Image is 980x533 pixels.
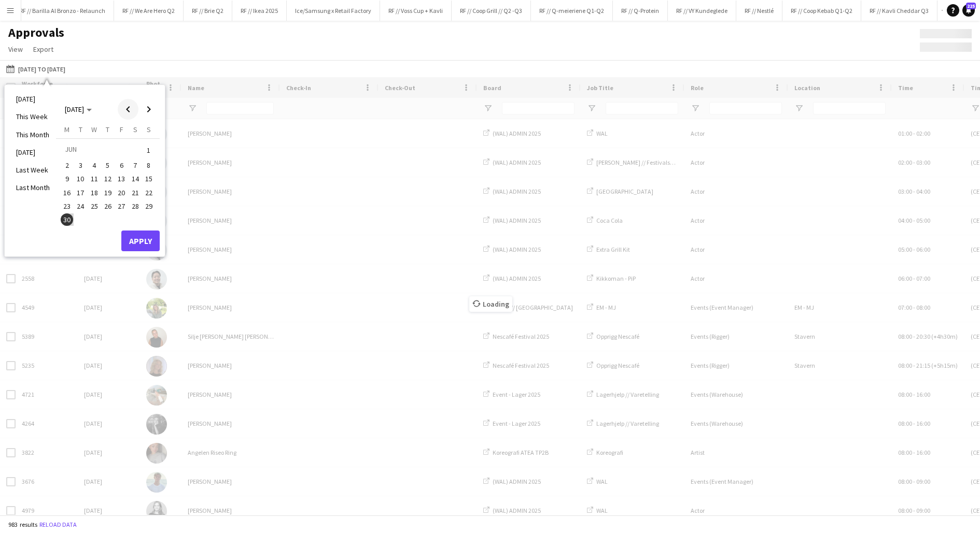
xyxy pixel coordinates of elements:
span: 16 [61,186,73,199]
button: RF // Nestlé [736,1,782,21]
span: 20 [115,186,128,199]
button: 21-06-2025 [128,185,142,199]
span: 8 [143,159,155,171]
span: Loading [469,296,512,312]
button: 16-06-2025 [60,185,74,199]
button: 08-06-2025 [142,159,156,172]
button: 25-06-2025 [88,199,101,213]
span: 29 [143,200,155,212]
button: 28-06-2025 [128,199,142,213]
button: RF // Q-meieriene Q1-Q2 [531,1,613,21]
span: S [147,125,151,134]
button: 19-06-2025 [101,185,115,199]
button: RF // Brie Q2 [184,1,232,21]
span: 5 [102,159,114,171]
span: 1 [143,143,155,157]
button: 27-06-2025 [115,199,128,213]
li: This Month [10,126,56,143]
a: 225 [962,4,975,17]
button: RF // Barilla Al Bronzo - Relaunch [11,1,114,21]
span: F [120,125,123,134]
span: 19 [102,186,114,199]
button: 24-06-2025 [74,199,87,213]
button: 01-06-2025 [142,142,156,159]
button: 03-06-2025 [74,159,87,172]
button: 20-06-2025 [115,185,128,199]
button: RF // Coop Kebab Q1-Q2 [782,1,861,21]
button: 14-06-2025 [128,172,142,185]
button: 10-06-2025 [74,172,87,185]
button: RF // Kavli Cheddar Q3 [861,1,937,21]
button: RF // Voss Cup + Kavli [380,1,452,21]
button: RF // Ikea 2025 [232,1,287,21]
span: 9 [61,172,73,185]
button: 30-06-2025 [60,213,74,226]
span: 30 [61,213,73,226]
li: Last Week [10,161,56,179]
button: 12-06-2025 [101,172,115,185]
button: 11-06-2025 [88,172,101,185]
button: 13-06-2025 [115,172,128,185]
button: [DATE] to [DATE] [4,63,67,75]
span: T [106,125,109,134]
span: 27 [115,200,128,212]
button: 06-06-2025 [115,159,128,172]
span: 6 [115,159,128,171]
li: [DATE] [10,90,56,108]
span: 23 [61,200,73,212]
button: 07-06-2025 [128,159,142,172]
span: 4 [88,159,101,171]
button: 22-06-2025 [142,185,156,199]
li: Last Month [10,179,56,196]
span: 3 [75,159,87,171]
li: [DATE] [10,143,56,161]
a: View [4,42,27,56]
span: 225 [966,3,976,9]
span: 13 [115,172,128,185]
span: M [64,125,69,134]
button: Ice/Samsung x Retail Factory [287,1,380,21]
button: 15-06-2025 [142,172,156,185]
span: T [79,125,82,134]
span: Export [33,45,53,54]
span: 14 [129,172,142,185]
button: Next month [138,99,159,120]
span: 24 [75,200,87,212]
span: 12 [102,172,114,185]
span: 25 [88,200,101,212]
td: JUN [60,142,142,159]
span: View [8,45,23,54]
button: RF // We Are Hero Q2 [114,1,184,21]
span: W [91,125,97,134]
button: 26-06-2025 [101,199,115,213]
button: 29-06-2025 [142,199,156,213]
button: RF // Q-Protein [613,1,668,21]
span: 22 [143,186,155,199]
span: 10 [75,172,87,185]
span: 21 [129,186,142,199]
a: Export [29,42,58,56]
button: Previous month [118,99,138,120]
button: 18-06-2025 [88,185,101,199]
span: 7 [129,159,142,171]
button: 02-06-2025 [60,159,74,172]
button: 09-06-2025 [60,172,74,185]
span: 2 [61,159,73,171]
li: This Week [10,108,56,125]
button: 23-06-2025 [60,199,74,213]
button: Reload data [37,519,79,530]
button: RF // Coop Grill // Q2 -Q3 [452,1,531,21]
span: S [133,125,137,134]
button: RF // VY Kundeglede [668,1,736,21]
span: 26 [102,200,114,212]
button: 04-06-2025 [88,159,101,172]
button: 05-06-2025 [101,159,115,172]
span: 11 [88,172,101,185]
button: Choose month and year [61,100,96,119]
span: 17 [75,186,87,199]
span: [DATE] [65,105,84,114]
span: 15 [143,172,155,185]
button: 17-06-2025 [74,185,87,199]
button: Apply [121,231,160,251]
span: 18 [88,186,101,199]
